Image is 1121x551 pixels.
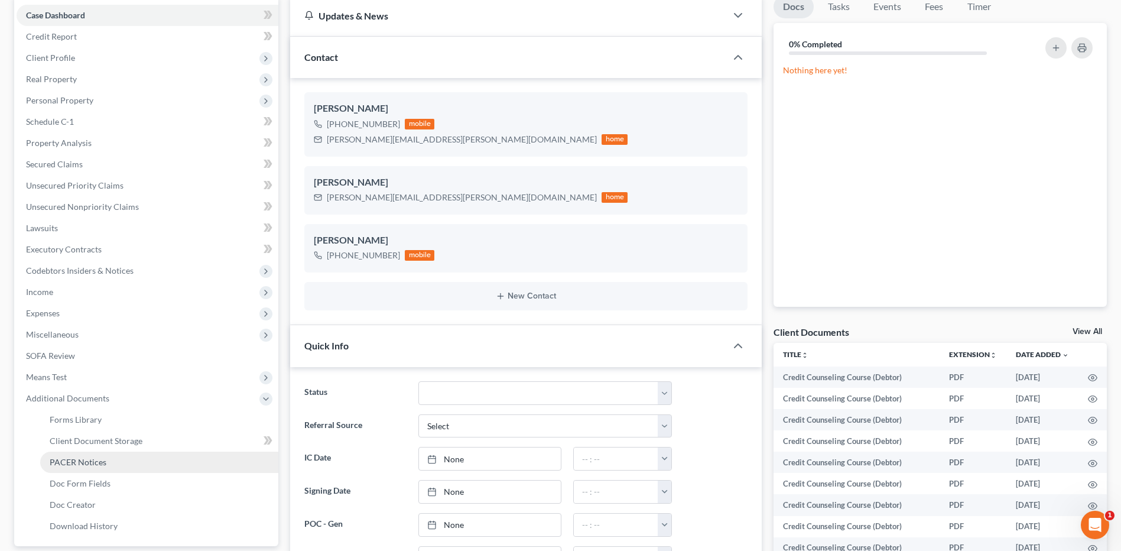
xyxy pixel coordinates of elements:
label: POC - Gen [298,513,412,537]
div: home [602,134,628,145]
a: None [419,514,561,536]
a: PACER Notices [40,452,278,473]
span: Doc Creator [50,500,96,510]
span: Property Analysis [26,138,92,148]
span: Case Dashboard [26,10,85,20]
td: [DATE] [1006,516,1078,537]
td: Credit Counseling Course (Debtor) [774,452,940,473]
td: PDF [940,409,1006,430]
td: PDF [940,516,1006,537]
span: Real Property [26,74,77,84]
span: Means Test [26,372,67,382]
td: PDF [940,452,1006,473]
span: SOFA Review [26,351,75,361]
span: Expenses [26,308,60,318]
span: Quick Info [304,340,349,351]
span: Unsecured Nonpriority Claims [26,202,139,212]
div: home [602,192,628,203]
td: Credit Counseling Course (Debtor) [774,409,940,430]
span: Secured Claims [26,159,83,169]
a: Executory Contracts [17,239,278,260]
td: [DATE] [1006,367,1078,388]
span: Codebtors Insiders & Notices [26,265,134,275]
span: Credit Report [26,31,77,41]
a: Extensionunfold_more [949,350,997,359]
span: Personal Property [26,95,93,105]
span: Additional Documents [26,393,109,403]
i: expand_more [1062,352,1069,359]
a: SOFA Review [17,345,278,367]
button: New Contact [314,291,738,301]
span: Client Profile [26,53,75,63]
a: None [419,481,561,503]
label: IC Date [298,447,412,471]
a: Titleunfold_more [783,350,808,359]
label: Status [298,381,412,405]
span: Miscellaneous [26,329,79,339]
td: [DATE] [1006,473,1078,494]
strong: 0% Completed [789,39,842,49]
div: [PERSON_NAME] [314,176,738,190]
p: Nothing here yet! [783,64,1097,76]
td: PDF [940,494,1006,516]
div: Client Documents [774,326,849,338]
input: -- : -- [574,448,658,470]
a: Credit Report [17,26,278,47]
td: Credit Counseling Course (Debtor) [774,516,940,537]
input: -- : -- [574,514,658,536]
td: PDF [940,473,1006,494]
label: Signing Date [298,480,412,504]
td: [DATE] [1006,452,1078,473]
td: Credit Counseling Course (Debtor) [774,430,940,452]
a: Property Analysis [17,132,278,154]
a: Date Added expand_more [1016,350,1069,359]
div: [PERSON_NAME][EMAIL_ADDRESS][PERSON_NAME][DOMAIN_NAME] [327,134,597,145]
a: Unsecured Nonpriority Claims [17,196,278,218]
label: Referral Source [298,414,412,438]
iframe: Intercom live chat [1081,511,1109,539]
div: Updates & News [304,9,712,22]
a: Schedule C-1 [17,111,278,132]
td: [DATE] [1006,388,1078,409]
span: Schedule C-1 [26,116,74,127]
a: Doc Form Fields [40,473,278,494]
div: [PERSON_NAME][EMAIL_ADDRESS][PERSON_NAME][DOMAIN_NAME] [327,192,597,203]
a: Case Dashboard [17,5,278,26]
a: Download History [40,516,278,537]
div: mobile [405,119,434,129]
td: [DATE] [1006,430,1078,452]
td: PDF [940,388,1006,409]
a: View All [1073,328,1102,336]
span: PACER Notices [50,457,106,467]
span: Client Document Storage [50,436,142,446]
a: None [419,448,561,470]
div: [PHONE_NUMBER] [327,118,400,130]
span: Download History [50,521,118,531]
a: Lawsuits [17,218,278,239]
div: [PERSON_NAME] [314,102,738,116]
span: Doc Form Fields [50,478,111,488]
div: [PERSON_NAME] [314,234,738,248]
div: mobile [405,250,434,261]
a: Unsecured Priority Claims [17,175,278,196]
span: 1 [1105,511,1114,520]
td: PDF [940,430,1006,452]
td: PDF [940,367,1006,388]
a: Doc Creator [40,494,278,516]
i: unfold_more [990,352,997,359]
a: Forms Library [40,409,278,430]
a: Secured Claims [17,154,278,175]
div: [PHONE_NUMBER] [327,249,400,261]
span: Forms Library [50,414,102,424]
td: [DATE] [1006,409,1078,430]
span: Income [26,287,53,297]
td: [DATE] [1006,494,1078,516]
td: Credit Counseling Course (Debtor) [774,473,940,494]
i: unfold_more [801,352,808,359]
a: Client Document Storage [40,430,278,452]
td: Credit Counseling Course (Debtor) [774,388,940,409]
input: -- : -- [574,481,658,503]
td: Credit Counseling Course (Debtor) [774,494,940,516]
td: Credit Counseling Course (Debtor) [774,367,940,388]
span: Unsecured Priority Claims [26,180,124,190]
